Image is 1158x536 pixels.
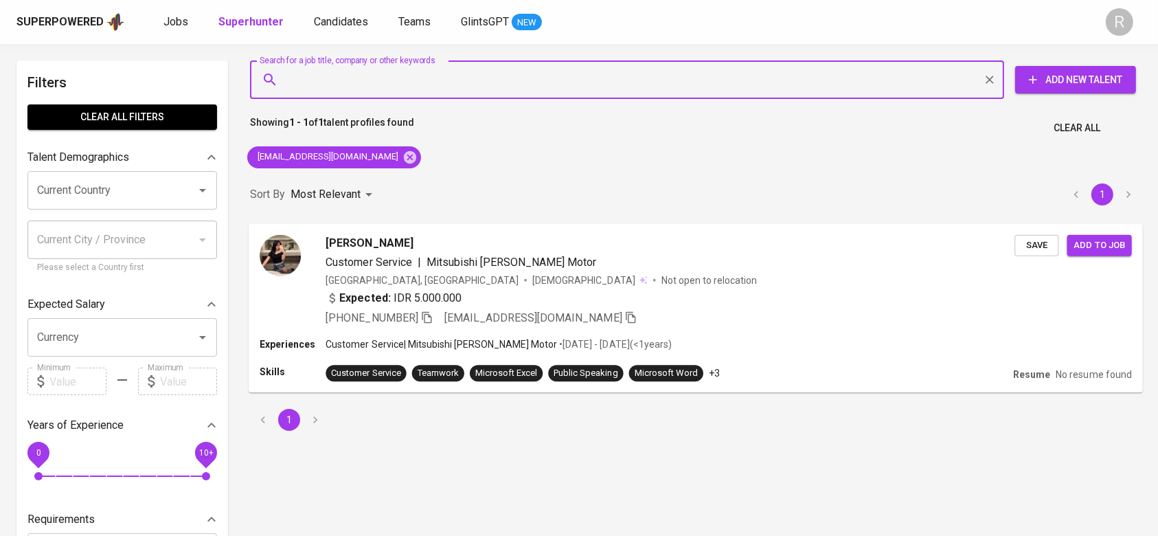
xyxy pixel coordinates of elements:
div: Expected Salary [27,291,217,318]
a: GlintsGPT NEW [461,14,542,31]
div: Talent Demographics [27,144,217,171]
h6: Filters [27,71,217,93]
a: Teams [398,14,433,31]
span: Add New Talent [1026,71,1125,89]
span: 0 [36,448,41,458]
span: Teams [398,15,431,28]
img: 75e631cc-6f78-49ad-9f71-1c1af9496d62.jpg [260,234,301,276]
p: Resume [1013,368,1050,381]
a: Candidates [314,14,371,31]
div: [EMAIL_ADDRESS][DOMAIN_NAME] [247,146,421,168]
div: Requirements [27,506,217,533]
span: Customer Service [326,255,411,268]
p: Skills [260,365,326,379]
p: • [DATE] - [DATE] ( <1 years ) [557,337,671,351]
p: Expected Salary [27,296,105,313]
div: Teamwork [418,366,459,379]
p: Sort By [250,186,285,203]
p: Not open to relocation [661,273,757,287]
span: Clear All [1054,120,1100,137]
b: 1 - 1 [289,117,308,128]
span: Add to job [1074,237,1125,253]
button: Clear All [1048,115,1106,141]
p: Experiences [260,337,326,351]
div: Microsoft Excel [475,366,537,379]
p: Requirements [27,511,95,528]
input: Value [49,368,106,395]
button: Open [193,181,212,200]
p: Showing of talent profiles found [250,115,414,141]
b: Superhunter [218,15,284,28]
div: Public Speaking [554,366,617,379]
div: [GEOGRAPHIC_DATA], [GEOGRAPHIC_DATA] [326,273,519,287]
div: Microsoft Word [635,366,698,379]
div: Superpowered [16,14,104,30]
span: Save [1021,237,1052,253]
a: Superhunter [218,14,286,31]
div: Customer Service [331,366,400,379]
span: Clear All filters [38,109,206,126]
div: R [1106,8,1133,36]
p: Please select a Country first [37,261,207,275]
div: Most Relevant [291,182,377,208]
p: Years of Experience [27,417,124,434]
a: [PERSON_NAME]Customer Service|Mitsubishi [PERSON_NAME] Motor[GEOGRAPHIC_DATA], [GEOGRAPHIC_DATA][... [250,224,1142,392]
p: Most Relevant [291,186,361,203]
b: Expected: [339,289,390,306]
button: Open [193,328,212,347]
nav: pagination navigation [250,409,328,431]
span: [PERSON_NAME] [326,234,413,251]
span: Jobs [163,15,188,28]
button: Add New Talent [1015,66,1136,93]
nav: pagination navigation [1063,183,1142,205]
button: Add to job [1067,234,1132,256]
span: [DEMOGRAPHIC_DATA] [532,273,637,287]
p: +3 [709,366,720,380]
a: Superpoweredapp logo [16,12,125,32]
button: Clear All filters [27,104,217,130]
span: GlintsGPT [461,15,509,28]
span: | [418,254,421,270]
span: 10+ [198,448,213,458]
a: Jobs [163,14,191,31]
button: page 1 [278,409,300,431]
button: Clear [980,70,999,89]
button: Save [1014,234,1058,256]
span: [EMAIL_ADDRESS][DOMAIN_NAME] [247,150,407,164]
span: NEW [512,16,542,30]
img: app logo [106,12,125,32]
p: Customer Service | Mitsubishi [PERSON_NAME] Motor [326,337,557,351]
div: IDR 5.000.000 [326,289,462,306]
span: [EMAIL_ADDRESS][DOMAIN_NAME] [444,311,622,324]
input: Value [160,368,217,395]
span: Candidates [314,15,368,28]
div: Years of Experience [27,412,217,439]
span: [PHONE_NUMBER] [326,311,418,324]
p: Talent Demographics [27,149,129,166]
button: page 1 [1091,183,1113,205]
b: 1 [318,117,323,128]
span: Mitsubishi [PERSON_NAME] Motor [427,255,597,268]
p: No resume found [1056,368,1132,381]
